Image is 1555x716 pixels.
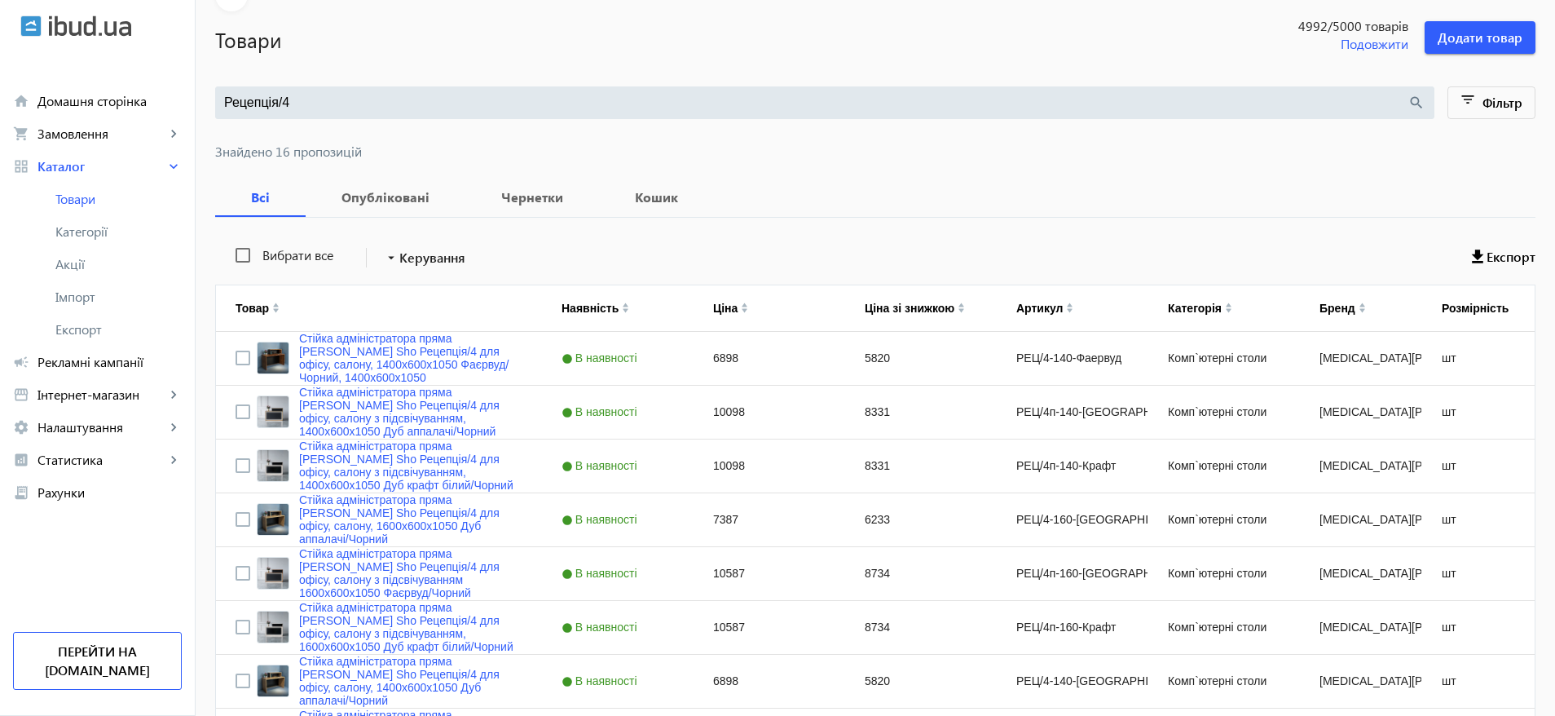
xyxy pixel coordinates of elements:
span: Знайдено 16 пропозицій [215,145,1535,158]
span: Інтернет-магазин [37,387,165,403]
img: arrow-up.svg [958,303,965,307]
div: РЕЦ/4-140-[GEOGRAPHIC_DATA] [997,655,1148,708]
img: arrow-up.svg [741,303,748,307]
div: Press SPACE to select this row. [216,386,1544,440]
div: 10587 [694,601,845,654]
span: В наявності [562,674,641,687]
span: Імпорт [55,289,182,305]
span: Категорії [55,223,182,240]
div: РЕЦ/4-140-Фаервуд [997,332,1148,385]
div: 5820 [845,655,997,708]
span: Налаштування [37,419,165,435]
div: [MEDICAL_DATA][PERSON_NAME] [1300,440,1422,493]
mat-icon: filter_list [1457,91,1480,114]
div: шт [1422,601,1544,654]
img: ibud_text.svg [49,15,131,37]
div: шт [1422,440,1544,493]
div: Ціна [713,302,738,315]
span: В наявності [562,621,641,634]
div: [MEDICAL_DATA][PERSON_NAME] [1300,386,1422,439]
span: Домашня сторінка [37,93,182,109]
div: Комп`ютерні столи [1148,547,1300,600]
div: 6233 [845,493,997,546]
mat-icon: keyboard_arrow_right [165,452,182,468]
div: Комп`ютерні столи [1148,655,1300,708]
span: Акції [55,256,182,272]
b: Кошик [619,191,694,204]
div: Press SPACE to select this row. [216,547,1544,601]
h1: Товари [215,25,1214,54]
img: ibud.svg [20,15,42,37]
div: Press SPACE to select this row. [216,601,1544,655]
b: Опубліковані [325,191,446,204]
a: Стійка адміністратора пряма [PERSON_NAME] Sho Рецепція/4 для офісу, салону, 1600х600х1050 Дуб апп... [299,493,522,546]
mat-icon: search [1407,94,1425,112]
img: arrow-down.svg [1359,308,1366,313]
img: arrow-up.svg [272,303,280,307]
div: Press SPACE to select this row. [216,332,1544,386]
mat-icon: keyboard_arrow_right [165,158,182,175]
div: РЕЦ/4-160-[GEOGRAPHIC_DATA] [997,493,1148,546]
div: РЕЦ/4п-140-Крафт [997,440,1148,493]
span: Фільтр [1482,94,1522,111]
div: Press SPACE to select this row. [216,493,1544,547]
img: arrow-down.svg [272,308,280,313]
button: Експорт [1472,243,1535,272]
a: Стійка адміністратора пряма [PERSON_NAME] Sho Рецепція/4 для офісу, салону з підсвічуванням 1600х... [299,547,522,599]
mat-icon: keyboard_arrow_right [165,387,182,403]
span: Замовлення [37,126,165,142]
img: arrow-up.svg [622,303,629,307]
div: 8331 [845,386,997,439]
div: 10098 [694,386,845,439]
div: [MEDICAL_DATA][PERSON_NAME] [1300,655,1422,708]
img: arrow-down.svg [622,308,629,313]
b: Всі [235,191,286,204]
div: Комп`ютерні столи [1148,493,1300,546]
div: шт [1422,655,1544,708]
span: Експорт [55,321,182,338]
div: Press SPACE to select this row. [216,440,1544,493]
div: Press SPACE to select this row. [216,655,1544,709]
label: Вибрати все [259,249,333,262]
button: Керування [377,243,472,272]
button: Фільтр [1447,86,1536,119]
a: Стійка адміністратора пряма [PERSON_NAME] Sho Рецепція/4 для офісу, салону, 1400х600х1050 Дуб апп... [299,655,522,707]
img: arrow-up.svg [1225,303,1232,307]
span: Рекламні кампанії [37,354,182,370]
mat-icon: home [13,93,29,109]
span: Статистика [37,452,165,468]
span: Керування [399,248,465,267]
div: шт [1422,332,1544,385]
div: [MEDICAL_DATA][PERSON_NAME] [1300,547,1422,600]
mat-icon: receipt_long [13,484,29,501]
mat-icon: keyboard_arrow_right [165,126,182,142]
div: Комп`ютерні столи [1148,440,1300,493]
a: Стійка адміністратора пряма [PERSON_NAME] Sho Рецепція/4 для офісу, салону з підсвічуванням, 1600... [299,601,522,653]
div: Категорія [1168,302,1222,315]
mat-icon: campaign [13,354,29,370]
b: Чернетки [485,191,579,204]
img: arrow-down.svg [1066,308,1073,313]
div: РЕЦ/4п-140-[GEOGRAPHIC_DATA] [997,386,1148,439]
button: Додати товар [1425,21,1535,54]
a: Стійка адміністратора пряма [PERSON_NAME] Sho Рецепція/4 для офісу, салону з підсвічуванням, 1400... [299,386,522,438]
mat-icon: storefront [13,387,29,403]
div: 8734 [845,601,997,654]
div: шт [1422,493,1544,546]
mat-icon: analytics [13,452,29,468]
div: 10098 [694,440,845,493]
span: Подовжити [1341,35,1408,53]
div: 6898 [694,332,845,385]
span: Додати товар [1438,29,1522,46]
img: arrow-down.svg [741,308,748,313]
div: 7387 [694,493,845,546]
span: Товари [55,191,182,207]
div: Комп`ютерні столи [1148,386,1300,439]
div: 10587 [694,547,845,600]
mat-icon: grid_view [13,158,29,175]
div: Артикул [1016,302,1063,315]
span: /5000 товарів [1328,17,1408,35]
span: В наявності [562,459,641,472]
input: Пошук [224,94,1407,112]
mat-icon: settings [13,419,29,435]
